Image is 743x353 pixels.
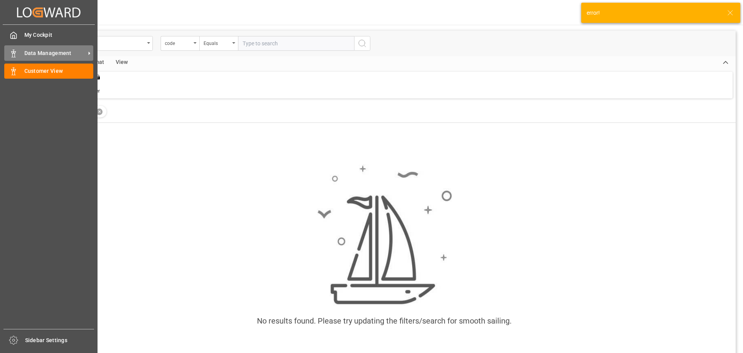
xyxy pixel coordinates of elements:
[24,49,86,57] span: Data Management
[161,36,199,51] button: open menu
[238,36,354,51] input: Type to search
[199,36,238,51] button: open menu
[4,28,93,43] a: My Cockpit
[24,31,94,39] span: My Cockpit
[4,64,93,79] a: Customer View
[165,38,191,47] div: code
[96,108,103,115] div: ✕
[110,56,134,69] div: View
[257,315,512,327] div: No results found. Please try updating the filters/search for smooth sailing.
[24,67,94,75] span: Customer View
[25,336,94,344] span: Sidebar Settings
[354,36,370,51] button: search button
[587,9,720,17] div: error!
[317,164,452,305] img: smooth_sailing.jpeg
[204,38,230,47] div: Equals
